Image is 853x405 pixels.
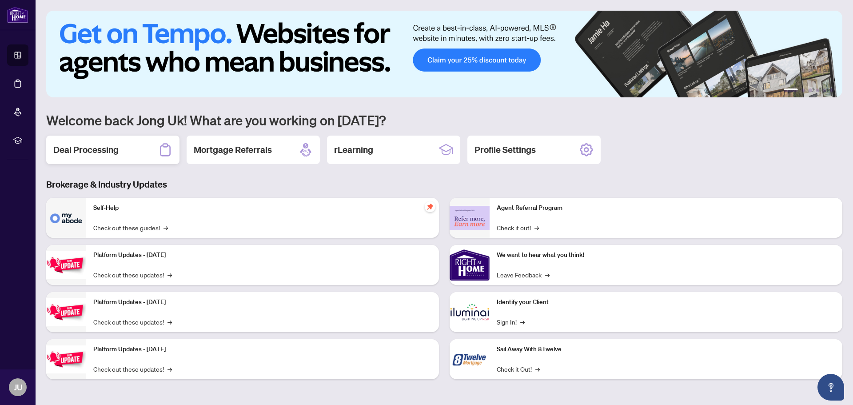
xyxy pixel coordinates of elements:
[535,364,540,374] span: →
[46,11,842,97] img: Slide 0
[497,203,835,213] p: Agent Referral Program
[809,88,812,92] button: 3
[93,345,432,354] p: Platform Updates - [DATE]
[93,364,172,374] a: Check out these updates!→
[817,374,844,401] button: Open asap
[545,270,550,280] span: →
[167,270,172,280] span: →
[194,144,272,156] h2: Mortgage Referrals
[93,223,168,233] a: Check out these guides!→
[46,198,86,238] img: Self-Help
[46,345,86,373] img: Platform Updates - June 23, 2025
[497,270,550,280] a: Leave Feedback→
[534,223,539,233] span: →
[497,223,539,233] a: Check it out!→
[163,223,168,233] span: →
[425,201,435,212] span: pushpin
[46,178,842,191] h3: Brokerage & Industry Updates
[816,88,819,92] button: 4
[450,245,490,285] img: We want to hear what you think!
[93,270,172,280] a: Check out these updates!→
[450,339,490,379] img: Sail Away With 8Twelve
[46,112,842,128] h1: Welcome back Jong Uk! What are you working on [DATE]?
[497,364,540,374] a: Check it Out!→
[46,298,86,326] img: Platform Updates - July 8, 2025
[830,88,833,92] button: 6
[474,144,536,156] h2: Profile Settings
[450,206,490,230] img: Agent Referral Program
[497,317,525,327] a: Sign In!→
[46,251,86,279] img: Platform Updates - July 21, 2025
[93,317,172,327] a: Check out these updates!→
[520,317,525,327] span: →
[167,364,172,374] span: →
[93,203,432,213] p: Self-Help
[14,381,22,393] span: JU
[497,345,835,354] p: Sail Away With 8Twelve
[53,144,119,156] h2: Deal Processing
[93,297,432,307] p: Platform Updates - [DATE]
[801,88,805,92] button: 2
[497,297,835,307] p: Identify your Client
[334,144,373,156] h2: rLearning
[167,317,172,327] span: →
[93,250,432,260] p: Platform Updates - [DATE]
[450,292,490,332] img: Identify your Client
[823,88,826,92] button: 5
[784,88,798,92] button: 1
[497,250,835,260] p: We want to hear what you think!
[7,7,28,23] img: logo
